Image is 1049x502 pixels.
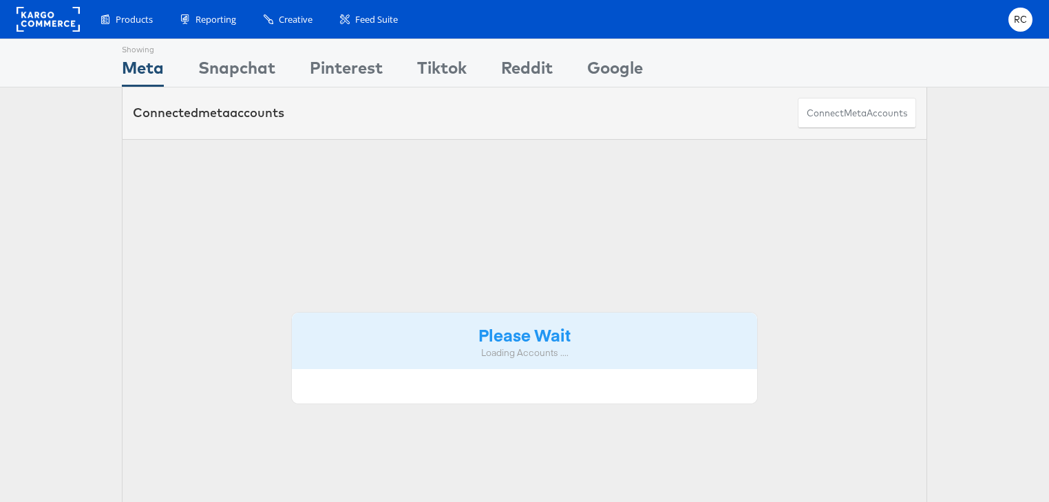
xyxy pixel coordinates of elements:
[501,56,553,87] div: Reddit
[1014,15,1028,24] span: RC
[122,39,164,56] div: Showing
[116,13,153,26] span: Products
[195,13,236,26] span: Reporting
[279,13,312,26] span: Creative
[198,56,275,87] div: Snapchat
[355,13,398,26] span: Feed Suite
[844,107,867,120] span: meta
[122,56,164,87] div: Meta
[198,105,230,121] span: meta
[478,323,571,346] strong: Please Wait
[302,346,747,359] div: Loading Accounts ....
[798,98,916,129] button: ConnectmetaAccounts
[133,104,284,122] div: Connected accounts
[417,56,467,87] div: Tiktok
[587,56,643,87] div: Google
[310,56,383,87] div: Pinterest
